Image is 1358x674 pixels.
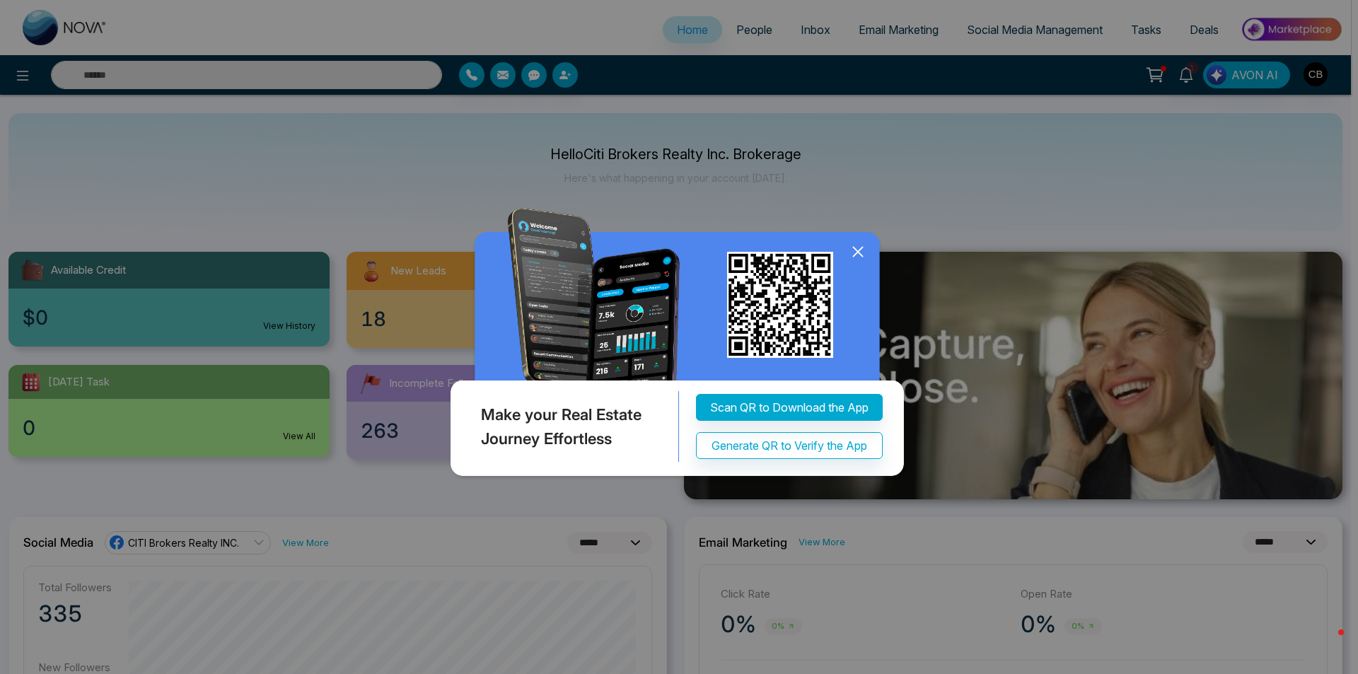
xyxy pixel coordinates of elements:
[447,391,679,462] div: Make your Real Estate Journey Effortless
[447,208,911,483] img: QRModal
[696,432,883,459] button: Generate QR to Verify the App
[1310,626,1344,660] iframe: Intercom live chat
[696,394,883,421] button: Scan QR to Download the App
[727,252,833,358] img: qr_for_download_app.png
